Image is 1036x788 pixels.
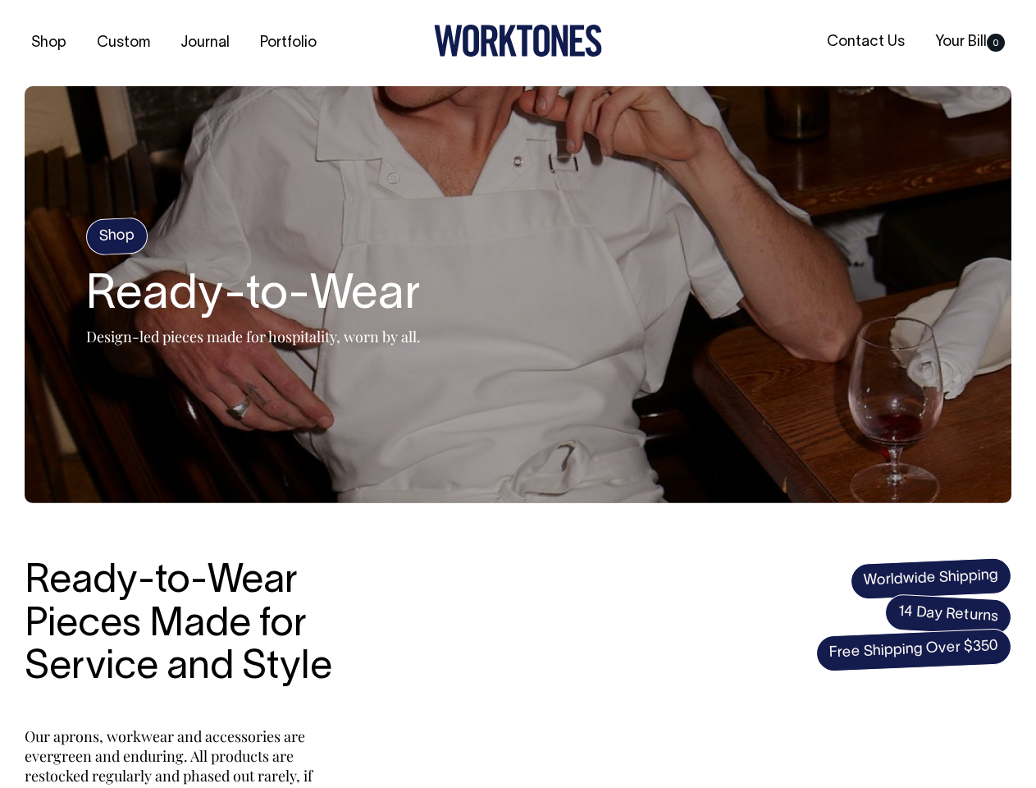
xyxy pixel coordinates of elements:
a: Journal [174,30,236,57]
a: Shop [25,30,73,57]
span: 14 Day Returns [884,593,1012,636]
h3: Ready-to-Wear Pieces Made for Service and Style [25,561,345,690]
span: Free Shipping Over $350 [815,628,1012,672]
a: Custom [90,30,157,57]
a: Contact Us [820,29,911,56]
h4: Shop [85,217,148,255]
p: Design-led pieces made for hospitality, worn by all. [86,327,421,346]
span: Worldwide Shipping [850,557,1012,600]
a: Portfolio [253,30,323,57]
span: 0 [987,34,1005,52]
a: Your Bill0 [929,29,1011,56]
h2: Ready-to-Wear [86,270,421,323]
